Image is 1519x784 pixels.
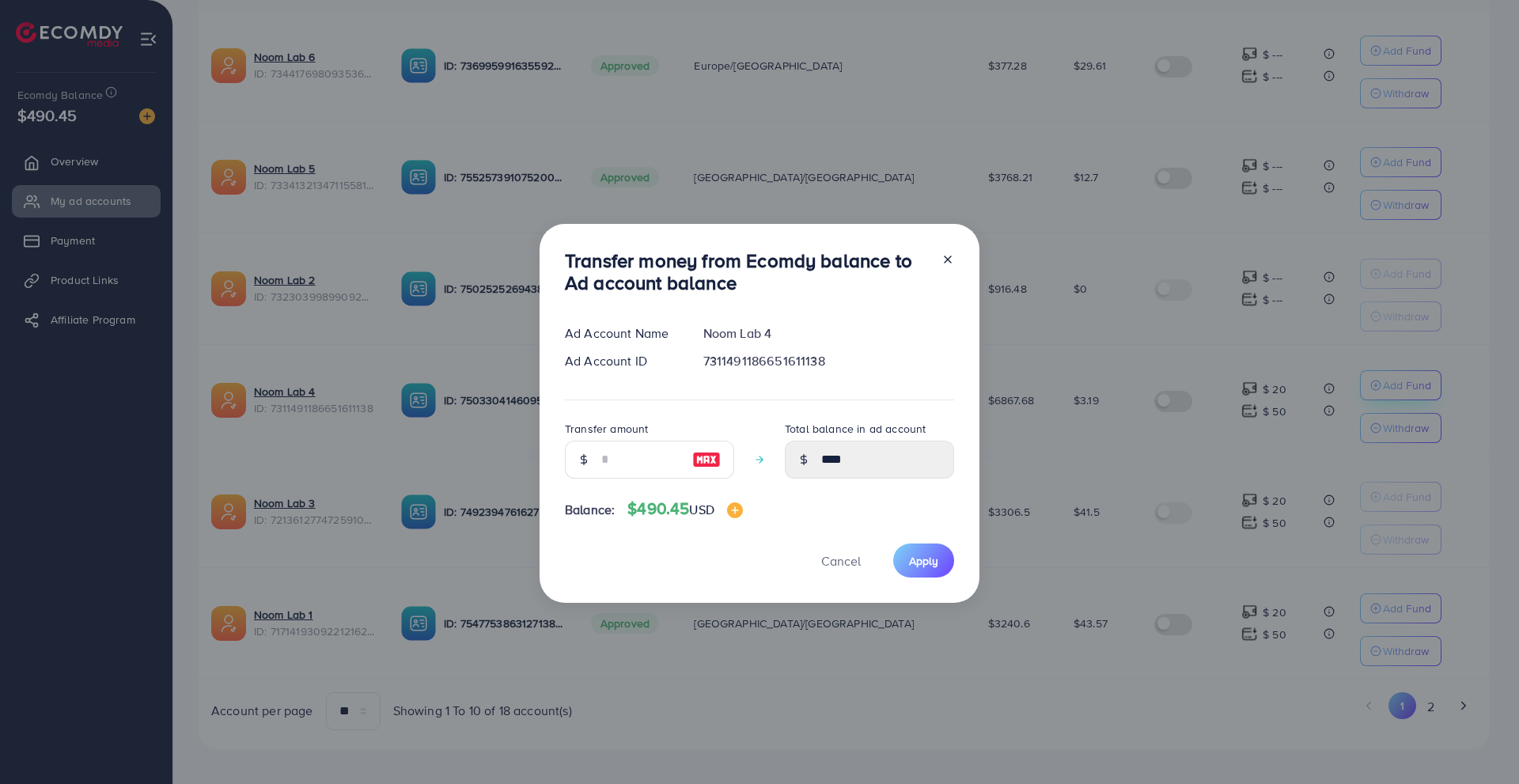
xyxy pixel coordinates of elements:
img: image [727,502,743,518]
span: Cancel [821,552,861,570]
label: Transfer amount [565,421,648,437]
h4: $490.45 [627,499,743,519]
img: image [692,450,721,469]
h3: Transfer money from Ecomdy balance to Ad account balance [565,249,929,295]
div: Noom Lab 4 [691,324,967,343]
iframe: Chat [1452,713,1507,772]
span: Apply [909,553,938,569]
div: 7311491186651611138 [691,352,967,370]
label: Total balance in ad account [785,421,926,437]
button: Apply [893,543,954,578]
div: Ad Account ID [552,352,691,370]
span: Balance: [565,501,615,519]
button: Cancel [801,543,881,578]
div: Ad Account Name [552,324,691,343]
span: USD [689,501,714,518]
